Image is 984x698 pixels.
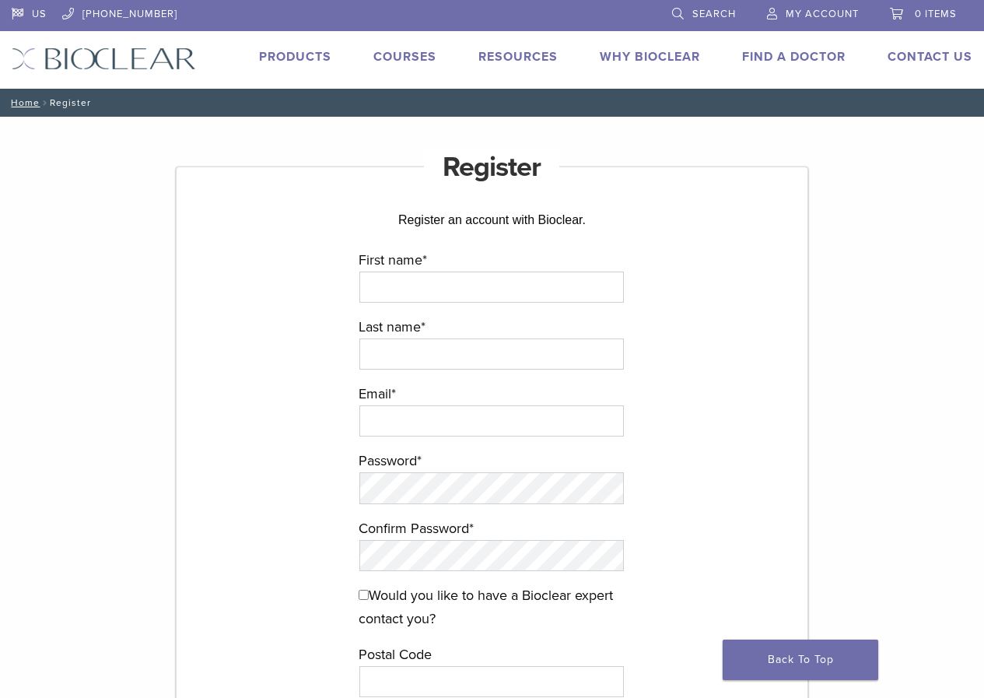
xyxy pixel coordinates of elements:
input: Would you like to have a Bioclear expert contact you? [359,590,369,600]
a: Courses [373,49,436,65]
div: Register an account with Bioclear. [289,192,695,248]
a: Back To Top [723,640,878,680]
img: Bioclear [12,47,196,70]
label: Postal Code [359,643,625,666]
label: Last name [359,315,625,338]
span: Search [692,8,736,20]
label: Confirm Password [359,517,625,540]
label: Password [359,449,625,472]
label: First name [359,248,625,272]
span: My Account [786,8,859,20]
label: Would you like to have a Bioclear expert contact you? [359,584,625,630]
h1: Register [424,149,559,186]
a: Home [6,97,40,108]
a: Resources [478,49,558,65]
span: / [40,99,50,107]
a: Find A Doctor [742,49,846,65]
a: Products [259,49,331,65]
a: Contact Us [888,49,972,65]
label: Email [359,382,625,405]
span: 0 items [915,8,957,20]
a: Why Bioclear [600,49,700,65]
